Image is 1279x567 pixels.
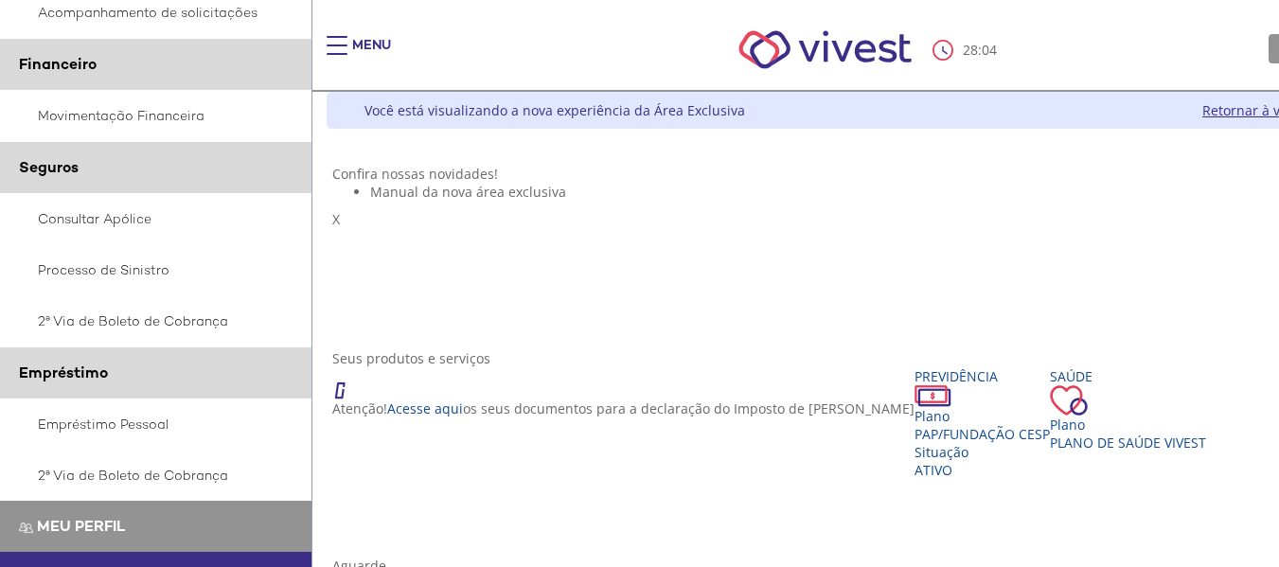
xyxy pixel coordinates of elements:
[19,363,108,382] span: Empréstimo
[982,41,997,59] span: 04
[37,516,125,536] span: Meu perfil
[915,443,1050,461] div: Situação
[332,210,340,228] span: X
[370,183,566,201] span: Manual da nova área exclusiva
[915,367,1050,385] div: Previdência
[332,367,364,399] img: ico_atencao.png
[332,399,915,417] p: Atenção! os seus documentos para a declaração do Imposto de [PERSON_NAME]
[1050,367,1206,452] a: Saúde PlanoPlano de Saúde VIVEST
[915,385,951,407] img: ico_dinheiro.png
[1050,434,1206,452] span: Plano de Saúde VIVEST
[387,399,463,417] a: Acesse aqui
[915,367,1050,479] a: Previdência PlanoPAP/Fundação CESP SituaçãoAtivo
[19,54,97,74] span: Financeiro
[1050,385,1088,416] img: ico_coracao.png
[915,425,1050,443] span: PAP/Fundação CESP
[19,157,79,177] span: Seguros
[933,40,1001,61] div: :
[1050,416,1206,434] div: Plano
[1050,367,1206,385] div: Saúde
[364,101,745,119] div: Você está visualizando a nova experiência da Área Exclusiva
[718,9,933,90] img: Vivest
[915,407,1050,425] div: Plano
[352,36,391,74] div: Menu
[915,461,952,479] span: Ativo
[19,521,33,535] img: Meu perfil
[963,41,978,59] span: 28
